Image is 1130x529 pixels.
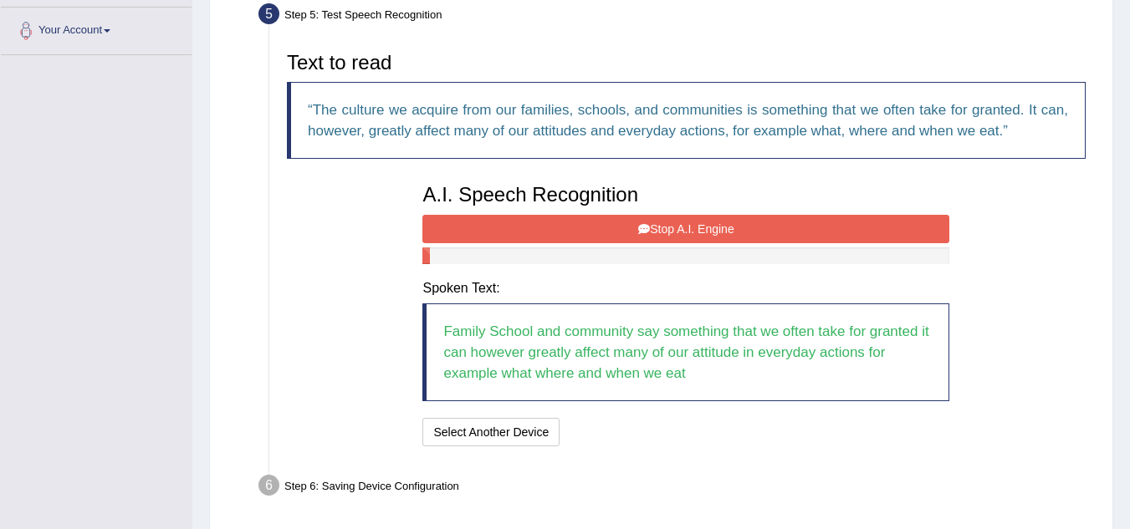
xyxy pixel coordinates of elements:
[422,418,560,446] button: Select Another Device
[287,52,1086,74] h3: Text to read
[422,184,949,206] h3: A.I. Speech Recognition
[1,8,192,49] a: Your Account
[422,215,949,243] button: Stop A.I. Engine
[251,470,1105,506] div: Step 6: Saving Device Configuration
[308,102,1068,139] q: The culture we acquire from our families, schools, and communities is something that we often tak...
[422,281,949,296] h4: Spoken Text:
[422,303,949,401] blockquote: Family School and community say something that we often take for granted it can however greatly a...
